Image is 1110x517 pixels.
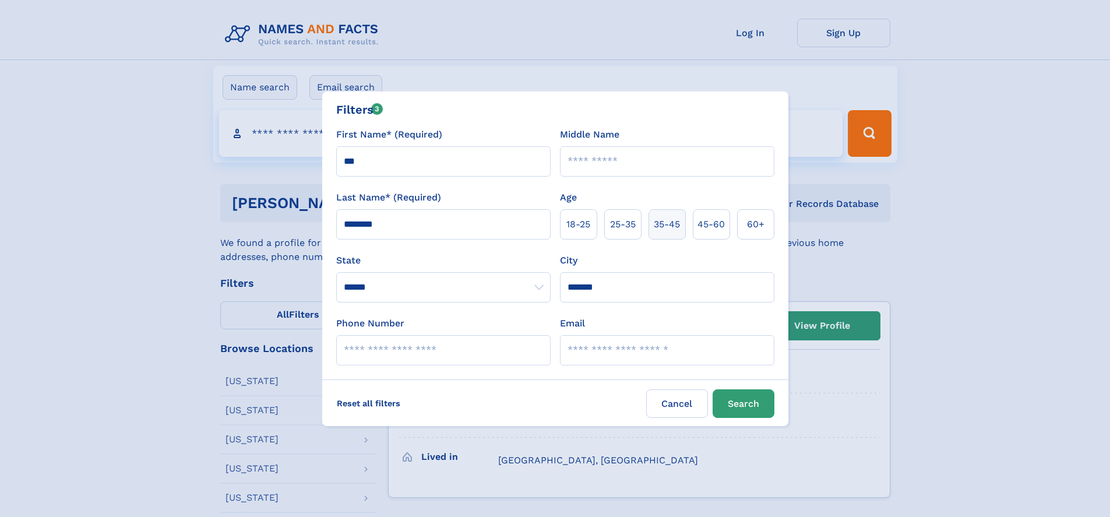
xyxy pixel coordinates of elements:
[560,191,577,205] label: Age
[654,217,680,231] span: 35‑45
[747,217,764,231] span: 60+
[713,389,774,418] button: Search
[336,316,404,330] label: Phone Number
[336,191,441,205] label: Last Name* (Required)
[560,254,577,268] label: City
[697,217,725,231] span: 45‑60
[329,389,408,417] label: Reset all filters
[336,101,383,118] div: Filters
[336,254,551,268] label: State
[560,128,619,142] label: Middle Name
[566,217,590,231] span: 18‑25
[560,316,585,330] label: Email
[646,389,708,418] label: Cancel
[610,217,636,231] span: 25‑35
[336,128,442,142] label: First Name* (Required)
